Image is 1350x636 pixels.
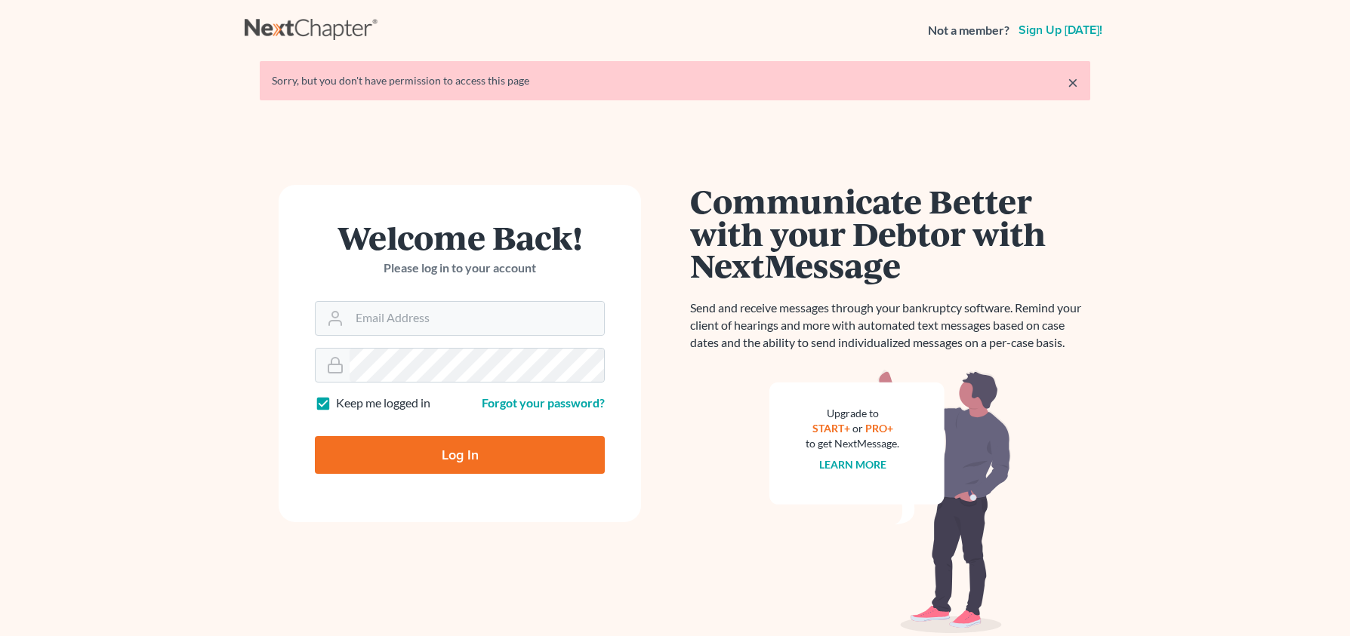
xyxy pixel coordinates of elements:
[769,370,1011,634] img: nextmessage_bg-59042aed3d76b12b5cd301f8e5b87938c9018125f34e5fa2b7a6b67550977c72.svg
[865,422,893,435] a: PRO+
[806,406,899,421] div: Upgrade to
[928,22,1009,39] strong: Not a member?
[690,300,1090,352] p: Send and receive messages through your bankruptcy software. Remind your client of hearings and mo...
[819,458,886,471] a: Learn more
[806,436,899,451] div: to get NextMessage.
[315,260,605,277] p: Please log in to your account
[690,185,1090,281] h1: Communicate Better with your Debtor with NextMessage
[812,422,850,435] a: START+
[272,73,1078,88] div: Sorry, but you don't have permission to access this page
[852,422,863,435] span: or
[1016,24,1105,36] a: Sign up [DATE]!
[315,436,605,474] input: Log In
[482,395,605,410] a: Forgot your password?
[350,302,604,335] input: Email Address
[336,395,430,412] label: Keep me logged in
[315,221,605,253] h1: Welcome Back!
[1068,73,1078,91] a: ×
